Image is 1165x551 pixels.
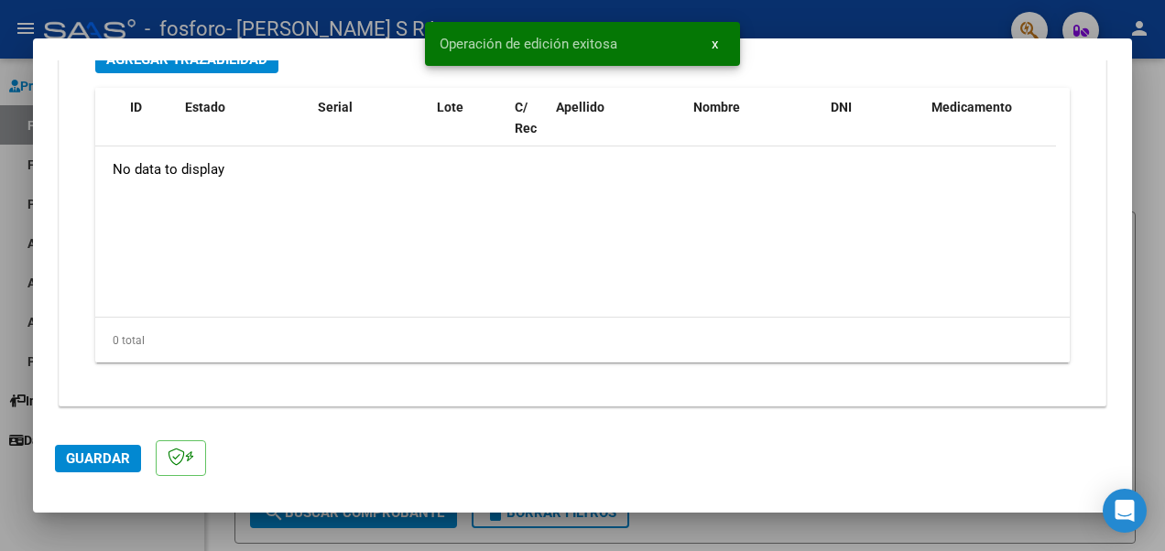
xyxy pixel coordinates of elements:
button: Guardar [55,445,141,472]
span: Serial [318,100,353,114]
datatable-header-cell: Estado [178,88,310,148]
span: Agregar Trazabilidad [106,51,267,68]
div: No data to display [95,146,1056,192]
div: TRAZABILIDAD ANMAT [60,31,1105,405]
span: Operación de edición exitosa [440,35,617,53]
span: Guardar [66,450,130,467]
button: x [697,27,733,60]
span: ID [130,100,142,114]
datatable-header-cell: Serial [310,88,430,148]
span: C/ Rec [515,100,537,135]
span: Apellido [556,100,604,114]
span: Nombre [693,100,740,114]
span: Lote [437,100,463,114]
datatable-header-cell: Nombre [686,88,823,148]
datatable-header-cell: DNI [823,88,924,148]
datatable-header-cell: Apellido [549,88,686,148]
datatable-header-cell: Lote [430,88,507,148]
datatable-header-cell: Medicamento [924,88,1062,148]
span: Medicamento [931,100,1012,114]
span: Estado [185,100,225,114]
span: DNI [831,100,852,114]
datatable-header-cell: ID [123,88,178,148]
div: Open Intercom Messenger [1103,489,1147,533]
span: x [712,36,718,52]
div: 0 total [95,318,1070,363]
datatable-header-cell: C/ Rec [507,88,549,148]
